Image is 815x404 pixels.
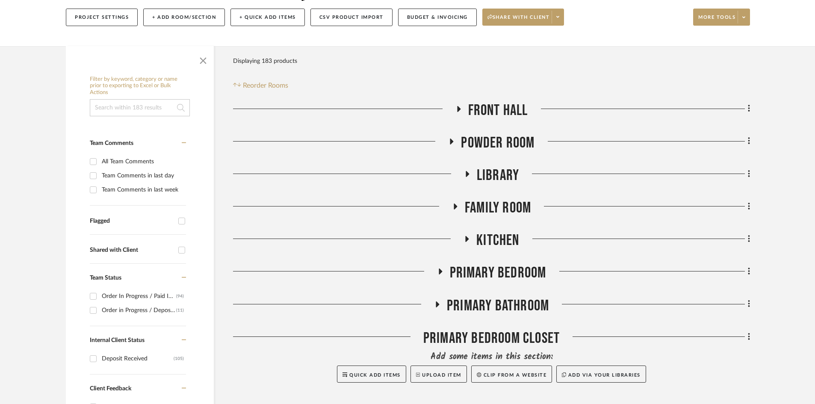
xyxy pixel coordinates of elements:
[468,101,528,120] span: FRONT HALL
[102,155,184,168] div: All Team Comments
[66,9,138,26] button: Project Settings
[195,50,212,68] button: Close
[176,289,184,303] div: (94)
[337,366,406,383] button: Quick Add Items
[398,9,477,26] button: Budget & Invoicing
[90,275,121,281] span: Team Status
[102,183,184,197] div: Team Comments in last week
[102,352,174,366] div: Deposit Received
[90,218,174,225] div: Flagged
[102,169,184,183] div: Team Comments in last day
[176,304,184,317] div: (11)
[90,386,131,392] span: Client Feedback
[230,9,305,26] button: + Quick Add Items
[90,140,133,146] span: Team Comments
[698,14,735,27] span: More tools
[90,247,174,254] div: Shared with Client
[90,99,190,116] input: Search within 183 results
[90,76,190,96] h6: Filter by keyword, category or name prior to exporting to Excel or Bulk Actions
[471,366,552,383] button: Clip from a website
[174,352,184,366] div: (105)
[143,9,225,26] button: + Add Room/Section
[477,166,519,185] span: Library
[90,337,145,343] span: Internal Client Status
[487,14,550,27] span: Share with client
[482,9,564,26] button: Share with client
[476,231,519,250] span: Kitchen
[461,134,534,152] span: Powder Room
[233,351,750,363] div: Add some items in this section:
[243,80,288,91] span: Reorder Rooms
[693,9,750,26] button: More tools
[450,264,546,282] span: Primary Bedroom
[410,366,467,383] button: Upload Item
[102,304,176,317] div: Order in Progress / Deposit Paid / Balance due
[447,297,549,315] span: Primary Bathroom
[556,366,646,383] button: Add via your libraries
[102,289,176,303] div: Order In Progress / Paid In Full w/ Freight, No Balance due
[233,80,288,91] button: Reorder Rooms
[349,373,401,377] span: Quick Add Items
[233,53,297,70] div: Displaying 183 products
[465,199,531,217] span: Family Room
[310,9,393,26] button: CSV Product Import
